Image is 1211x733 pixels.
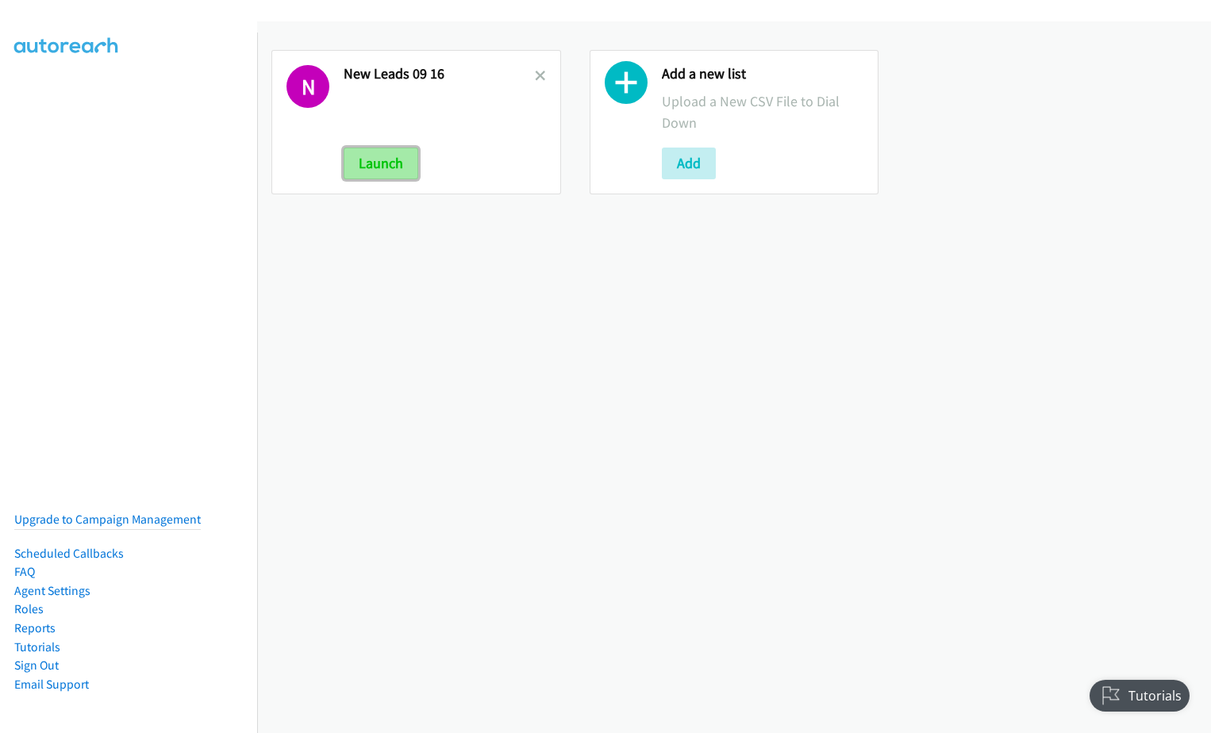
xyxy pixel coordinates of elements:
[14,583,90,598] a: Agent Settings
[344,65,535,83] h2: New Leads 09 16
[14,601,44,616] a: Roles
[14,677,89,692] a: Email Support
[662,148,716,179] button: Add
[14,639,60,654] a: Tutorials
[286,65,329,108] h1: N
[662,65,864,83] h2: Add a new list
[14,512,201,527] a: Upgrade to Campaign Management
[14,620,56,635] a: Reports
[662,90,864,133] p: Upload a New CSV File to Dial Down
[1080,664,1199,721] iframe: Checklist
[344,148,418,179] button: Launch
[14,658,59,673] a: Sign Out
[14,564,35,579] a: FAQ
[14,546,124,561] a: Scheduled Callbacks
